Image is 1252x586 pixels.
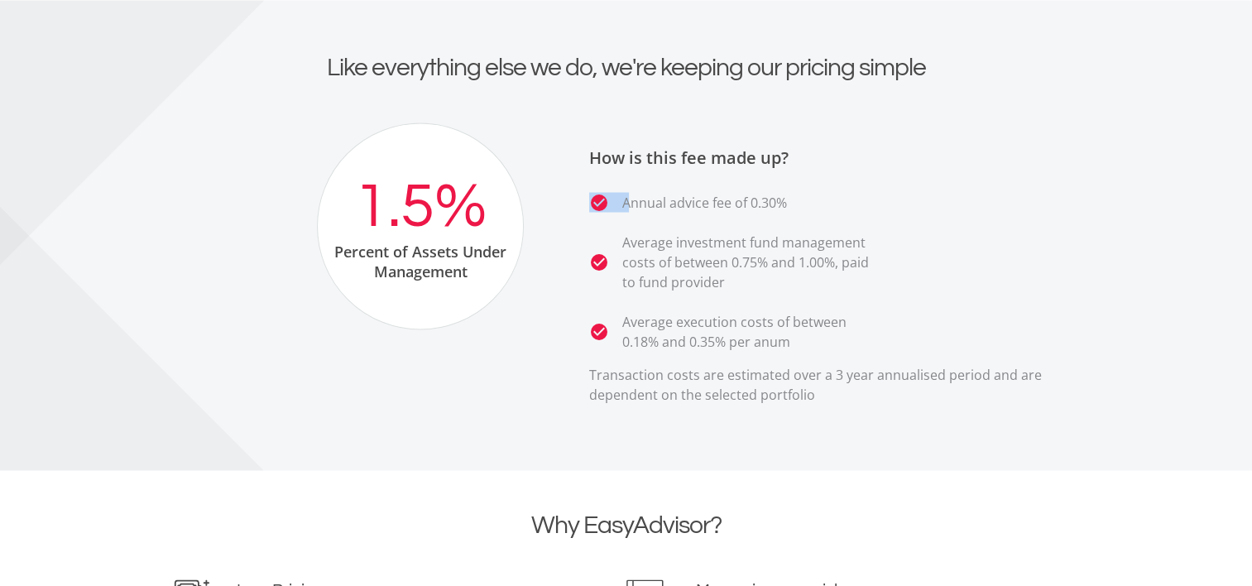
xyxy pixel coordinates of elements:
div: Percent of Assets Under Management [318,241,523,281]
h3: How is this fee made up? [589,147,1086,167]
i: check_circle [589,252,609,271]
p: Annual advice fee of 0.30% [622,192,787,212]
p: Transaction costs are estimated over a 3 year annualised period and are dependent on the selected... [589,364,1086,404]
i: check_circle [589,192,609,212]
h2: Why EasyAdvisor? [167,510,1086,540]
h2: Like everything else we do, we're keeping our pricing simple [167,53,1086,83]
div: 1.5% [354,172,487,241]
i: check_circle [589,321,609,341]
p: Average execution costs of between 0.18% and 0.35% per anum [622,311,879,351]
p: Average investment fund management costs of between 0.75% and 1.00%, paid to fund provider [622,232,879,291]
